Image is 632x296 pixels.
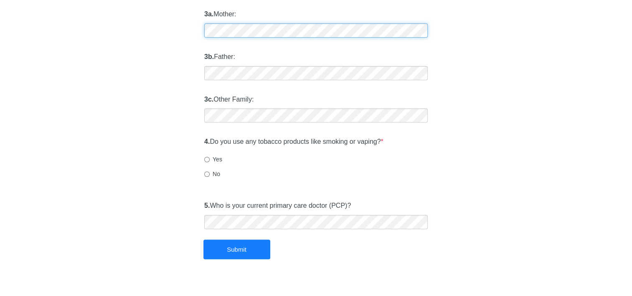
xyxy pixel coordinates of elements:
label: Father: [204,52,235,62]
strong: 3b. [204,53,214,60]
input: No [204,171,210,177]
strong: 3c. [204,96,213,103]
strong: 5. [204,202,210,209]
label: Yes [204,155,222,163]
label: Mother: [204,10,236,19]
label: Other Family: [204,95,254,105]
input: Yes [204,157,210,162]
strong: 3a. [204,10,213,18]
label: Who is your current primary care doctor (PCP)? [204,201,351,211]
label: Do you use any tobacco products like smoking or vaping? [204,137,383,147]
button: Submit [203,240,270,259]
label: No [204,170,220,178]
strong: 4. [204,138,210,145]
